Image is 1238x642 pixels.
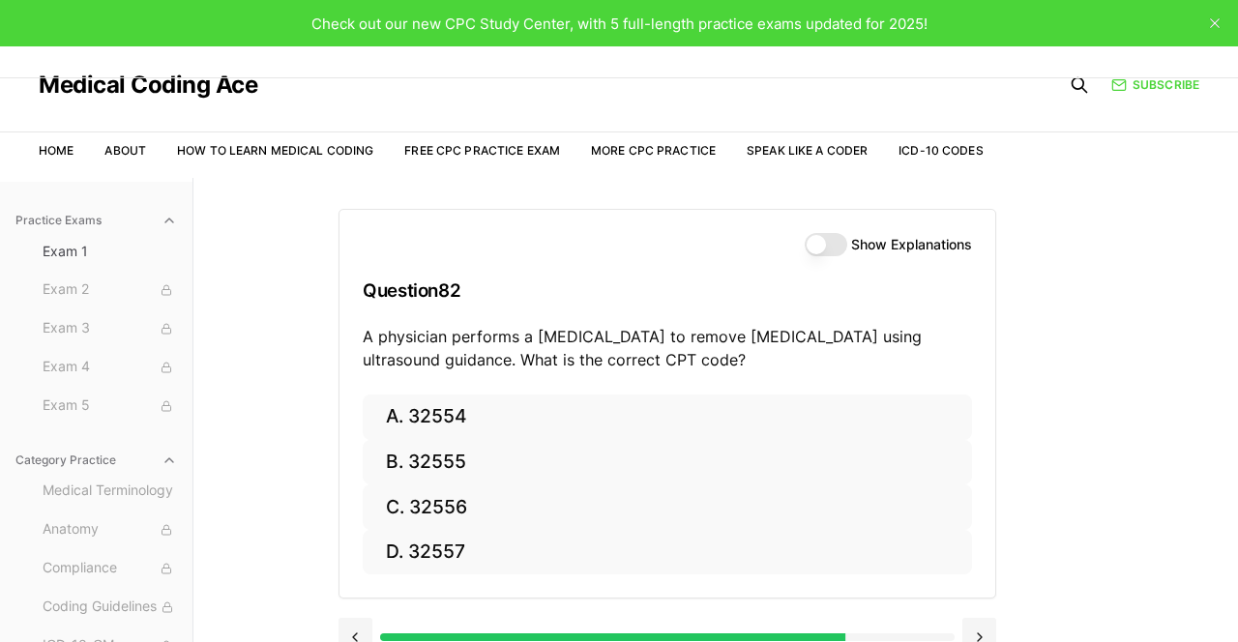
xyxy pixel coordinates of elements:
[35,592,185,623] button: Coding Guidelines
[39,73,257,97] a: Medical Coding Ace
[35,352,185,383] button: Exam 4
[35,476,185,507] button: Medical Terminology
[104,143,146,158] a: About
[363,530,972,575] button: D. 32557
[747,143,868,158] a: Speak Like a Coder
[43,242,177,261] span: Exam 1
[363,325,972,371] p: A physician performs a [MEDICAL_DATA] to remove [MEDICAL_DATA] using ultrasound guidance. What is...
[35,553,185,584] button: Compliance
[43,279,177,301] span: Exam 2
[35,391,185,422] button: Exam 5
[43,519,177,540] span: Anatomy
[8,205,185,236] button: Practice Exams
[39,143,74,158] a: Home
[1111,76,1199,94] a: Subscribe
[43,395,177,417] span: Exam 5
[43,558,177,579] span: Compliance
[35,514,185,545] button: Anatomy
[899,143,983,158] a: ICD-10 Codes
[363,440,972,485] button: B. 32555
[177,143,373,158] a: How to Learn Medical Coding
[363,394,972,440] button: A. 32554
[311,15,928,33] span: Check out our new CPC Study Center, with 5 full-length practice exams updated for 2025!
[35,275,185,306] button: Exam 2
[43,481,177,502] span: Medical Terminology
[591,143,716,158] a: More CPC Practice
[1199,8,1230,39] button: close
[43,597,177,618] span: Coding Guidelines
[363,484,972,530] button: C. 32556
[8,445,185,476] button: Category Practice
[35,236,185,267] button: Exam 1
[404,143,560,158] a: Free CPC Practice Exam
[851,238,972,251] label: Show Explanations
[363,262,972,319] h3: Question 82
[35,313,185,344] button: Exam 3
[43,318,177,339] span: Exam 3
[43,357,177,378] span: Exam 4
